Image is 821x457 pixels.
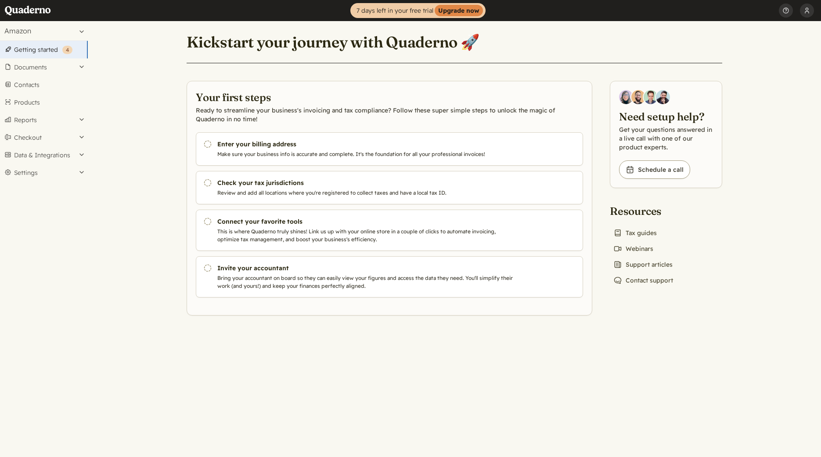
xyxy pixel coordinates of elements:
h2: Need setup help? [619,109,713,123]
h3: Invite your accountant [217,264,517,272]
a: 7 days left in your free trialUpgrade now [350,3,486,18]
a: Tax guides [610,227,660,239]
h1: Kickstart your journey with Quaderno 🚀 [187,33,479,52]
p: This is where Quaderno truly shines! Link us up with your online store in a couple of clicks to a... [217,228,517,243]
p: Ready to streamline your business's invoicing and tax compliance? Follow these super simple steps... [196,106,583,123]
a: Webinars [610,243,657,255]
a: Invite your accountant Bring your accountant on board so they can easily view your figures and ac... [196,256,583,297]
a: Schedule a call [619,160,690,179]
p: Review and add all locations where you're registered to collect taxes and have a local tax ID. [217,189,517,197]
p: Get your questions answered in a live call with one of our product experts. [619,125,713,152]
img: Ivo Oltmans, Business Developer at Quaderno [644,90,658,104]
a: Enter your billing address Make sure your business info is accurate and complete. It's the founda... [196,132,583,166]
a: Check your tax jurisdictions Review and add all locations where you're registered to collect taxe... [196,171,583,204]
a: Support articles [610,258,676,271]
strong: Upgrade now [435,5,483,16]
h3: Connect your favorite tools [217,217,517,226]
img: Diana Carrasco, Account Executive at Quaderno [619,90,633,104]
a: Contact support [610,274,677,287]
h2: Your first steps [196,90,583,104]
h3: Check your tax jurisdictions [217,178,517,187]
span: 4 [66,47,69,53]
h3: Enter your billing address [217,140,517,149]
h2: Resources [610,204,677,218]
img: Jairo Fumero, Account Executive at Quaderno [631,90,645,104]
p: Bring your accountant on board so they can easily view your figures and access the data they need... [217,274,517,290]
a: Connect your favorite tools This is where Quaderno truly shines! Link us up with your online stor... [196,210,583,251]
img: Javier Rubio, DevRel at Quaderno [656,90,670,104]
p: Make sure your business info is accurate and complete. It's the foundation for all your professio... [217,150,517,158]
